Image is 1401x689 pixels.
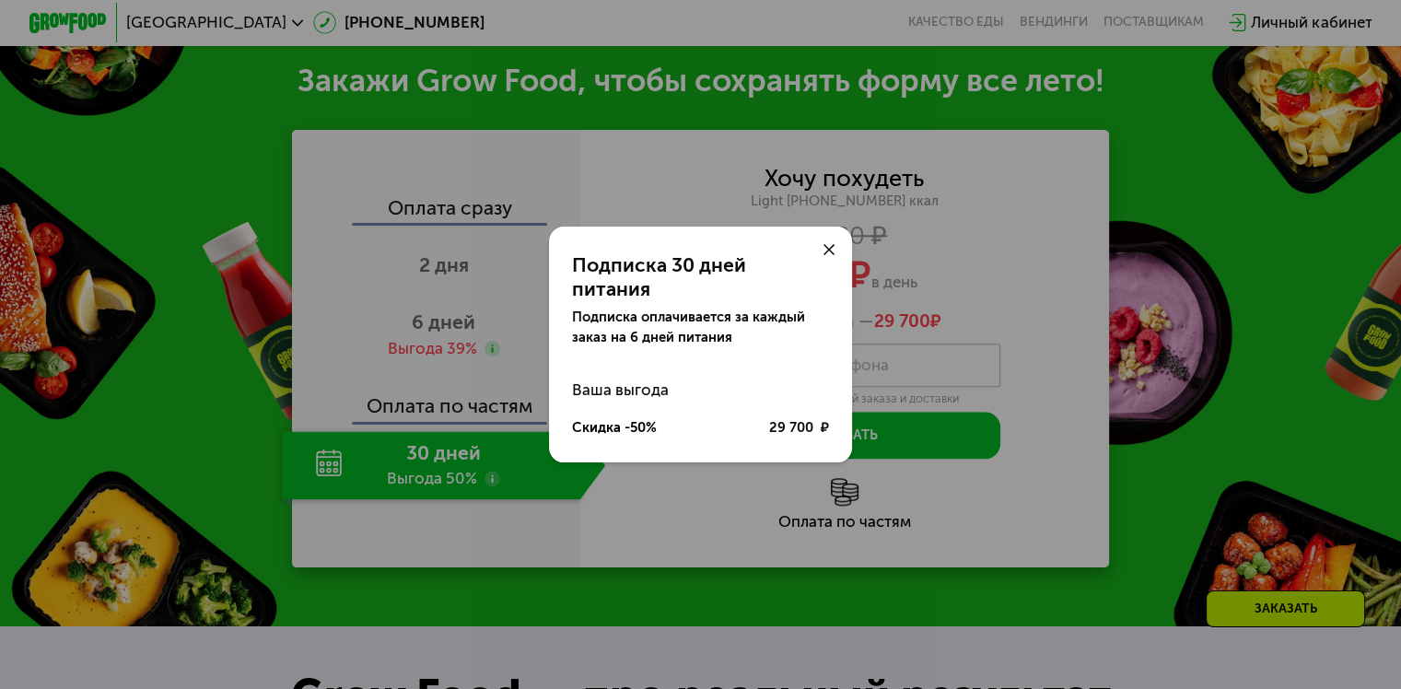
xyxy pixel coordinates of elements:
div: Подписка оплачивается за каждый заказ на 6 дней питания [572,308,829,346]
div: 29 700 [768,418,828,438]
div: Подписка 30 дней питания [572,253,829,300]
div: Скидка -50% [572,418,657,438]
span: ₽ [821,418,829,438]
div: Ваша выгода [572,370,829,409]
